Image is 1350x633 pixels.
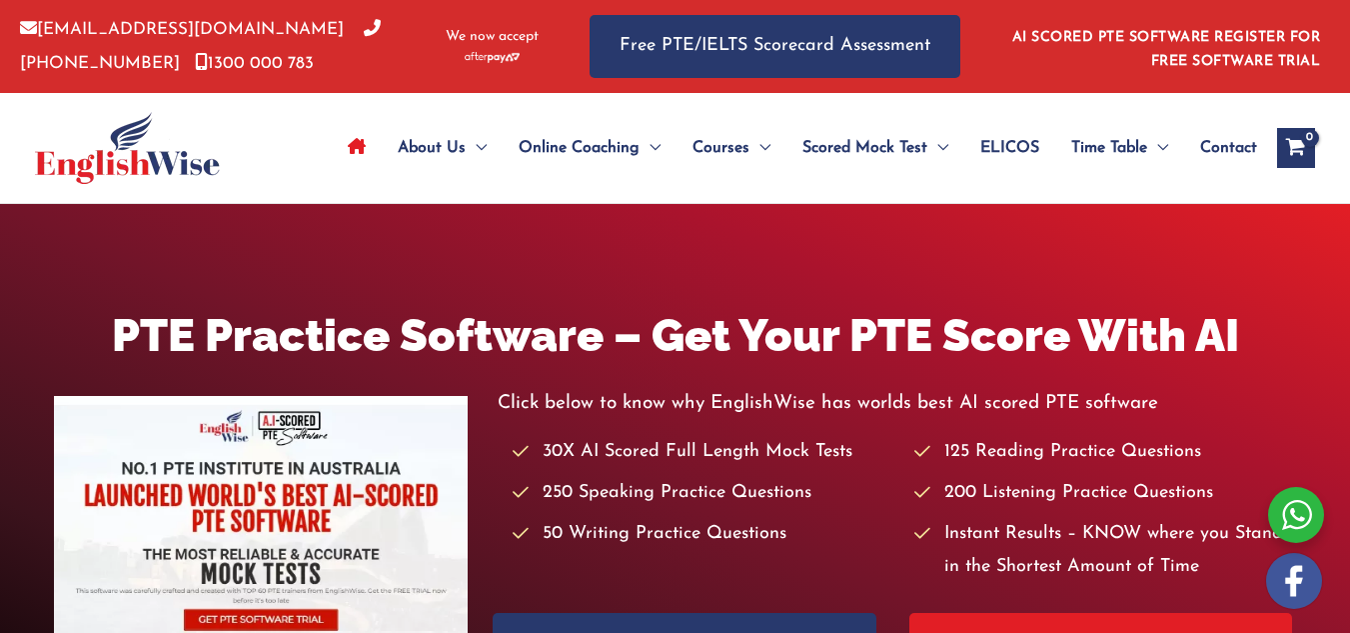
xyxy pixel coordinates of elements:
span: Contact [1200,113,1257,183]
span: We now accept [446,27,539,47]
a: View Shopping Cart, empty [1277,128,1315,168]
span: Menu Toggle [1147,113,1168,183]
p: Click below to know why EnglishWise has worlds best AI scored PTE software [498,387,1296,420]
span: Menu Toggle [927,113,948,183]
a: Free PTE/IELTS Scorecard Assessment [590,15,960,78]
span: Scored Mock Test [802,113,927,183]
a: Online CoachingMenu Toggle [503,113,676,183]
span: Online Coaching [519,113,640,183]
li: 30X AI Scored Full Length Mock Tests [513,436,894,469]
span: Time Table [1071,113,1147,183]
span: About Us [398,113,466,183]
li: Instant Results – KNOW where you Stand in the Shortest Amount of Time [914,518,1296,585]
aside: Header Widget 1 [1000,14,1330,79]
img: Afterpay-Logo [465,52,520,63]
a: Contact [1184,113,1257,183]
span: Courses [692,113,749,183]
a: Scored Mock TestMenu Toggle [786,113,964,183]
a: [EMAIL_ADDRESS][DOMAIN_NAME] [20,21,344,38]
li: 50 Writing Practice Questions [513,518,894,551]
a: AI SCORED PTE SOFTWARE REGISTER FOR FREE SOFTWARE TRIAL [1012,30,1321,69]
li: 250 Speaking Practice Questions [513,477,894,510]
a: Time TableMenu Toggle [1055,113,1184,183]
a: 1300 000 783 [195,55,314,72]
nav: Site Navigation: Main Menu [332,113,1257,183]
span: Menu Toggle [466,113,487,183]
a: ELICOS [964,113,1055,183]
img: cropped-ew-logo [35,112,220,184]
span: Menu Toggle [749,113,770,183]
li: 200 Listening Practice Questions [914,477,1296,510]
span: Menu Toggle [640,113,661,183]
li: 125 Reading Practice Questions [914,436,1296,469]
h1: PTE Practice Software – Get Your PTE Score With AI [54,304,1296,367]
a: CoursesMenu Toggle [676,113,786,183]
a: About UsMenu Toggle [382,113,503,183]
span: ELICOS [980,113,1039,183]
img: white-facebook.png [1266,553,1322,609]
a: [PHONE_NUMBER] [20,21,381,71]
